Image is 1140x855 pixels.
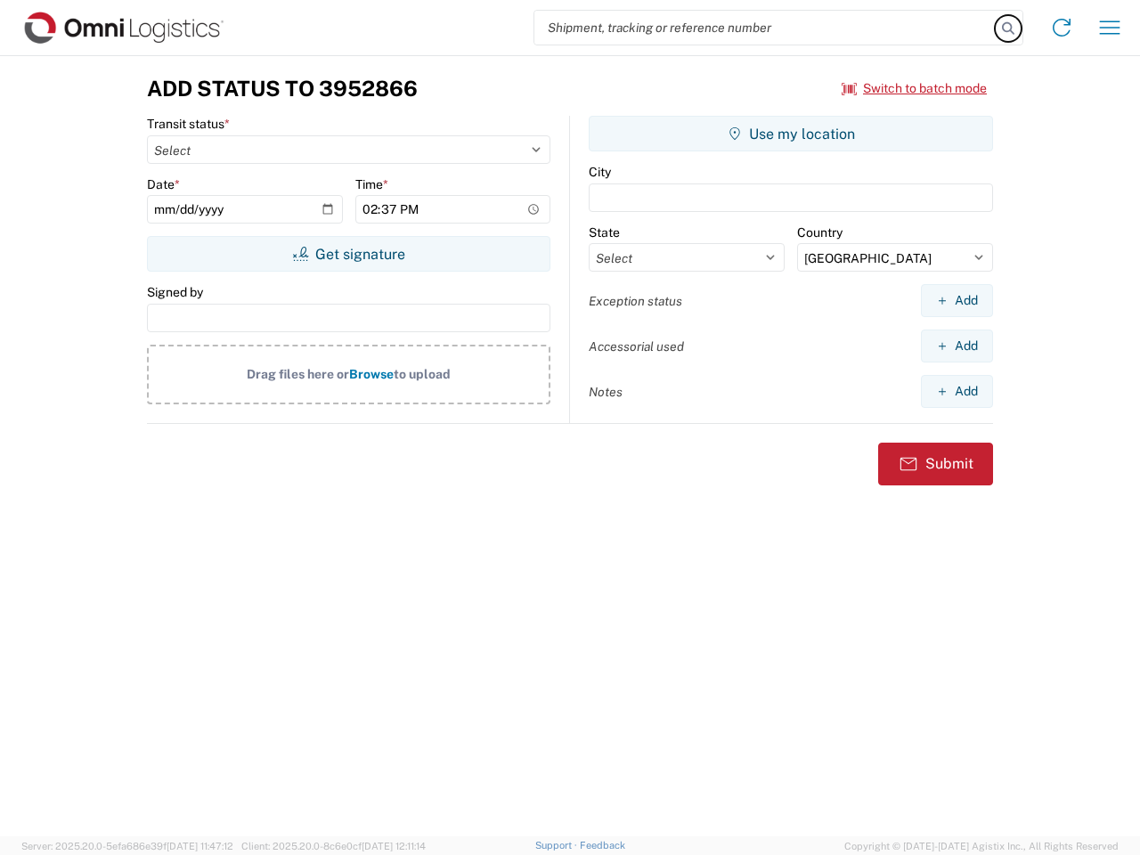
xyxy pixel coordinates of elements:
button: Add [921,284,993,317]
span: [DATE] 12:11:14 [362,841,426,851]
span: Drag files here or [247,367,349,381]
span: [DATE] 11:47:12 [167,841,233,851]
button: Submit [878,443,993,485]
label: Notes [589,384,623,400]
span: Browse [349,367,394,381]
input: Shipment, tracking or reference number [534,11,996,45]
label: Country [797,224,843,240]
label: Date [147,176,180,192]
a: Feedback [580,840,625,851]
label: Signed by [147,284,203,300]
span: Server: 2025.20.0-5efa686e39f [21,841,233,851]
span: Copyright © [DATE]-[DATE] Agistix Inc., All Rights Reserved [844,838,1119,854]
label: Transit status [147,116,230,132]
span: Client: 2025.20.0-8c6e0cf [241,841,426,851]
button: Use my location [589,116,993,151]
h3: Add Status to 3952866 [147,76,418,102]
label: Exception status [589,293,682,309]
span: to upload [394,367,451,381]
button: Get signature [147,236,550,272]
label: Accessorial used [589,338,684,354]
button: Switch to batch mode [842,74,987,103]
label: State [589,224,620,240]
button: Add [921,375,993,408]
button: Add [921,330,993,362]
label: City [589,164,611,180]
label: Time [355,176,388,192]
a: Support [535,840,580,851]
